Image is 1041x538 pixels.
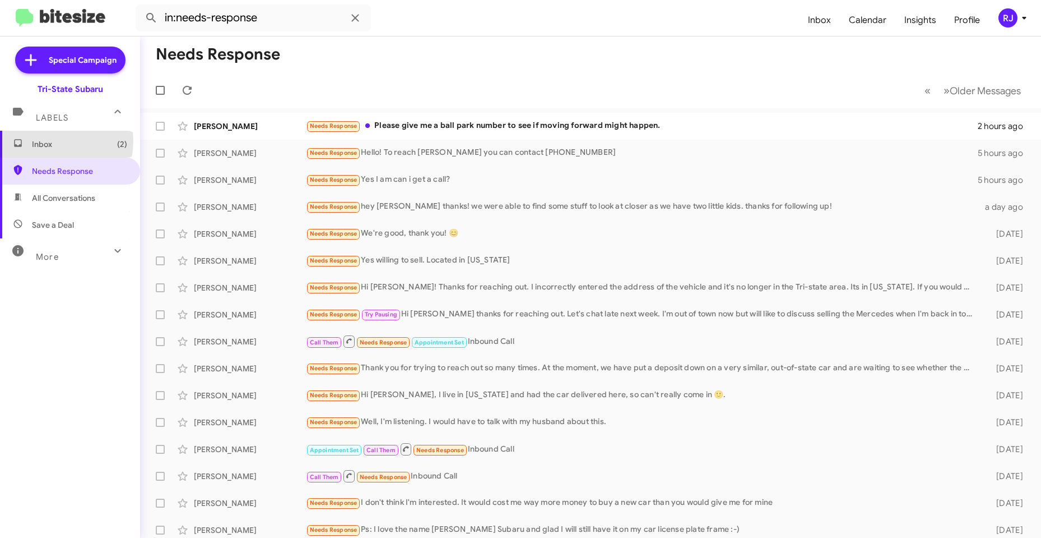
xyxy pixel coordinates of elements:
div: Hi [PERSON_NAME] thanks for reaching out. Let's chat late next week. I'm out of town now but will... [306,308,979,321]
span: Needs Response [310,365,357,372]
div: [PERSON_NAME] [194,525,306,536]
div: [DATE] [979,255,1032,266]
span: Special Campaign [49,54,117,66]
div: Hi [PERSON_NAME], I live in [US_STATE] and had the car delivered here, so can't really come in 🙂. [306,389,979,402]
div: [DATE] [979,309,1032,320]
span: Needs Response [310,419,357,426]
div: [PERSON_NAME] [194,471,306,482]
div: Yes I am can i get a call? [306,173,978,186]
div: Thank you for trying to reach out so many times. At the moment, we have put a deposit down on a v... [306,362,979,375]
a: Profile [945,4,989,36]
div: Ps: I love the name [PERSON_NAME] Subaru and glad I will still have it on my car license plate fr... [306,523,979,536]
div: [PERSON_NAME] [194,444,306,455]
div: [PERSON_NAME] [194,228,306,240]
div: [DATE] [979,363,1032,374]
button: RJ [989,8,1029,27]
span: Needs Response [310,392,357,399]
a: Insights [895,4,945,36]
div: [DATE] [979,498,1032,509]
span: Needs Response [310,149,357,157]
span: Needs Response [310,499,357,507]
div: a day ago [979,201,1032,213]
div: Hi [PERSON_NAME]! Thanks for reaching out. I incorrectly entered the address of the vehicle and i... [306,281,979,294]
div: [PERSON_NAME] [194,148,306,159]
span: Inbox [32,139,127,150]
span: Call Them [310,339,339,346]
div: [DATE] [979,336,1032,347]
div: Inbound Call [306,442,979,456]
span: » [944,84,950,98]
div: RJ [998,8,1017,27]
span: (2) [117,139,127,150]
span: Call Them [366,447,396,454]
div: [PERSON_NAME] [194,336,306,347]
h1: Needs Response [156,45,280,63]
nav: Page navigation example [918,79,1028,102]
span: Older Messages [950,85,1021,97]
a: Inbox [799,4,840,36]
div: [PERSON_NAME] [194,121,306,132]
div: [PERSON_NAME] [194,417,306,428]
span: Needs Response [360,473,407,481]
div: Hello! To reach [PERSON_NAME] you can contact [PHONE_NUMBER] [306,146,978,159]
div: [PERSON_NAME] [194,282,306,293]
div: [PERSON_NAME] [194,498,306,509]
div: 2 hours ago [978,121,1032,132]
span: Needs Response [310,203,357,210]
span: Save a Deal [32,219,74,231]
div: Inbound Call [306,469,979,483]
div: Well, I'm listening. I would have to talk with my husband about this. [306,416,979,429]
span: More [36,252,59,262]
span: Needs Response [360,339,407,346]
div: [DATE] [979,282,1032,293]
div: Inbound Call [306,334,979,348]
span: « [924,84,931,98]
div: [PERSON_NAME] [194,255,306,266]
button: Next [937,79,1028,102]
div: [PERSON_NAME] [194,309,306,320]
span: Call Them [310,473,339,481]
div: Please give me a ball park number to see if moving forward might happen. [306,119,978,132]
div: hey [PERSON_NAME] thanks! we were able to find some stuff to look at closer as we have two little... [306,200,979,213]
span: Needs Response [310,122,357,130]
span: Needs Response [310,284,357,291]
div: 5 hours ago [978,174,1032,186]
div: We're good, thank you! 😊 [306,227,979,240]
div: [DATE] [979,471,1032,482]
div: 5 hours ago [978,148,1032,159]
div: [PERSON_NAME] [194,201,306,213]
span: Appointment Set [310,447,359,454]
a: Special Campaign [15,47,126,73]
span: Try Pausing [365,311,397,318]
span: Appointment Set [415,339,464,346]
div: [DATE] [979,228,1032,240]
div: Yes willing to sell. Located in [US_STATE] [306,254,979,267]
span: All Conversations [32,192,95,204]
input: Search [136,4,371,31]
div: [DATE] [979,390,1032,401]
span: Needs Response [310,311,357,318]
div: [DATE] [979,525,1032,536]
span: Needs Response [416,447,464,454]
div: Tri-State Subaru [38,84,103,95]
button: Previous [918,79,937,102]
span: Needs Response [310,526,357,534]
span: Needs Response [32,165,127,177]
div: [PERSON_NAME] [194,363,306,374]
div: [PERSON_NAME] [194,174,306,186]
div: I don't think I'm interested. It would cost me way more money to buy a new car than you would giv... [306,496,979,509]
div: [DATE] [979,417,1032,428]
span: Needs Response [310,230,357,237]
span: Needs Response [310,257,357,264]
a: Calendar [840,4,895,36]
span: Labels [36,113,68,123]
div: [DATE] [979,444,1032,455]
span: Needs Response [310,176,357,183]
div: [PERSON_NAME] [194,390,306,401]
